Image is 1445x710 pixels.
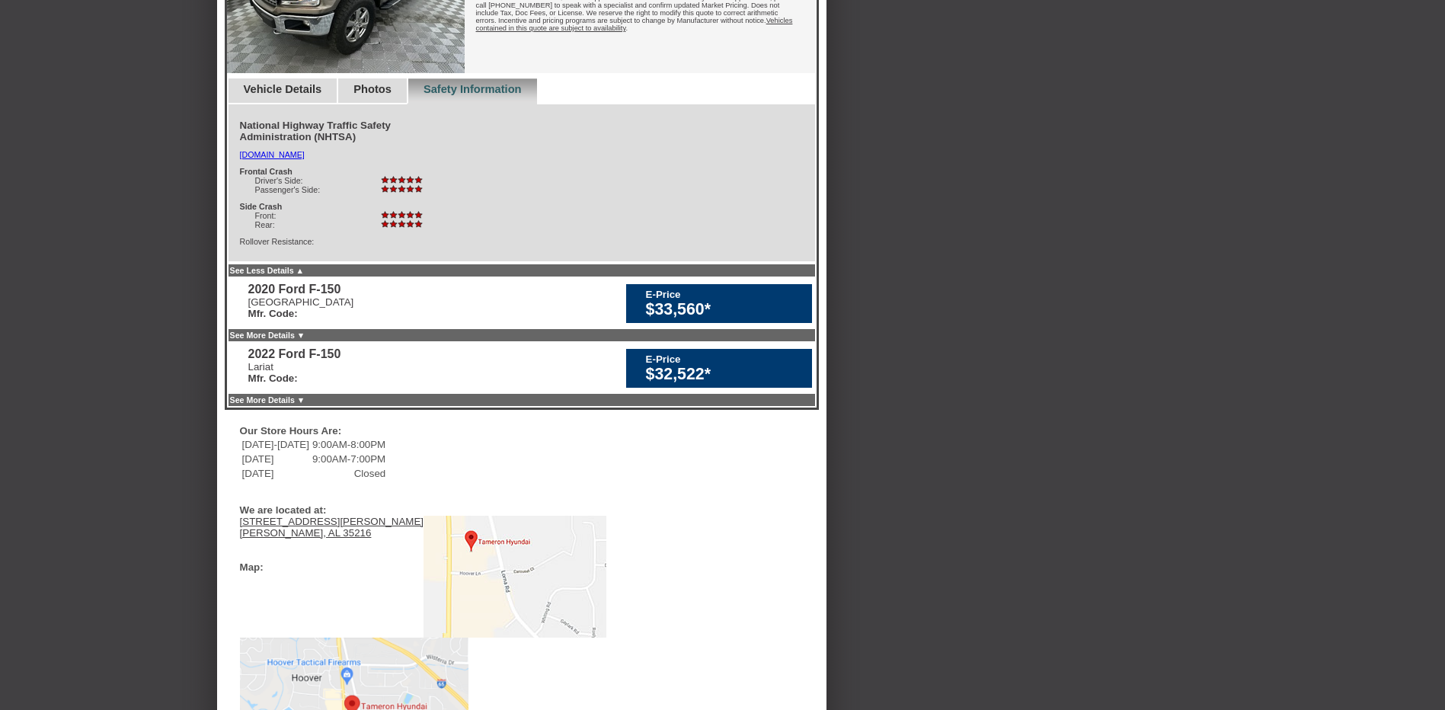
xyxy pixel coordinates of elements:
[240,516,424,539] a: [STREET_ADDRESS][PERSON_NAME][PERSON_NAME], AL 35216
[312,467,386,480] td: Closed
[353,83,392,95] a: Photos
[248,308,298,319] b: Mfr. Code:
[241,438,310,451] td: [DATE]-[DATE]
[241,467,310,480] td: [DATE]
[240,150,305,159] a: [DOMAIN_NAME]
[381,244,382,245] img: icon_star_.png
[381,176,423,184] img: icon_star_5.png
[248,347,341,361] div: 2022 Ford F-150
[240,504,599,516] div: We are located at:
[255,185,430,194] div: Passenger's Side:
[248,283,354,296] div: 2020 Ford F-150
[424,83,522,95] a: Safety Information
[240,425,599,437] div: Our Store Hours Are:
[248,373,298,384] b: Mfr. Code:
[381,185,423,193] img: icon_star_5.png
[240,237,430,246] div: Rollover Resistance:
[646,300,804,319] div: $33,560*
[381,211,423,219] img: icon_star_5.png
[240,167,430,176] div: Frontal Crash
[230,331,305,340] a: See More Details ▼
[255,176,430,185] div: Driver's Side:
[476,17,793,32] u: Vehicles contained in this quote are subject to availability
[240,202,430,211] div: Side Crash
[646,289,804,300] div: E-Price
[646,365,804,384] div: $32,522*
[255,211,430,220] div: Front:
[312,438,386,451] td: 9:00AM-8:00PM
[241,453,310,465] td: [DATE]
[312,453,386,465] td: 9:00AM-7:00PM
[381,220,423,228] img: icon_star_5.png
[424,516,606,638] img: Map to Tameron Hyundai
[240,120,430,142] div: National Highway Traffic Safety Administration (NHTSA)
[248,361,341,384] div: Lariat
[244,83,322,95] a: Vehicle Details
[240,561,264,573] div: Map:
[646,353,804,365] div: E-Price
[248,296,354,319] div: [GEOGRAPHIC_DATA]
[230,266,305,275] a: See Less Details ▲
[230,395,305,405] a: See More Details ▼
[255,220,430,229] div: Rear:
